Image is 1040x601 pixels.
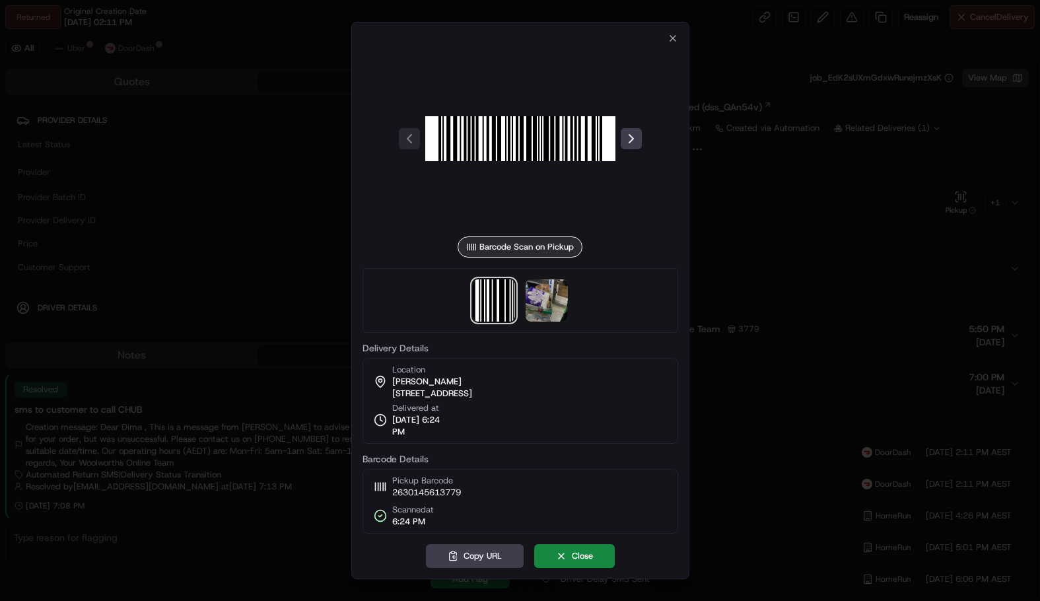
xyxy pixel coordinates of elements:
img: photo_proof_of_delivery image [526,279,568,322]
span: [STREET_ADDRESS] [392,388,472,400]
label: Delivery Details [363,343,678,353]
span: [PERSON_NAME] [392,376,462,388]
span: 2630145613779 [392,487,461,499]
div: Barcode Scan on Pickup [458,236,582,258]
button: Copy URL [426,544,524,568]
span: [DATE] 6:24 PM [392,414,453,438]
button: Close [534,544,615,568]
span: Scanned at [392,504,434,516]
span: Pickup Barcode [392,475,461,487]
label: Barcode Details [363,454,678,464]
img: barcode_scan_on_pickup image [473,279,515,322]
img: barcode_scan_on_pickup image [425,44,615,234]
span: Delivered at [392,402,453,414]
span: 6:24 PM [392,516,434,528]
span: Location [392,364,425,376]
